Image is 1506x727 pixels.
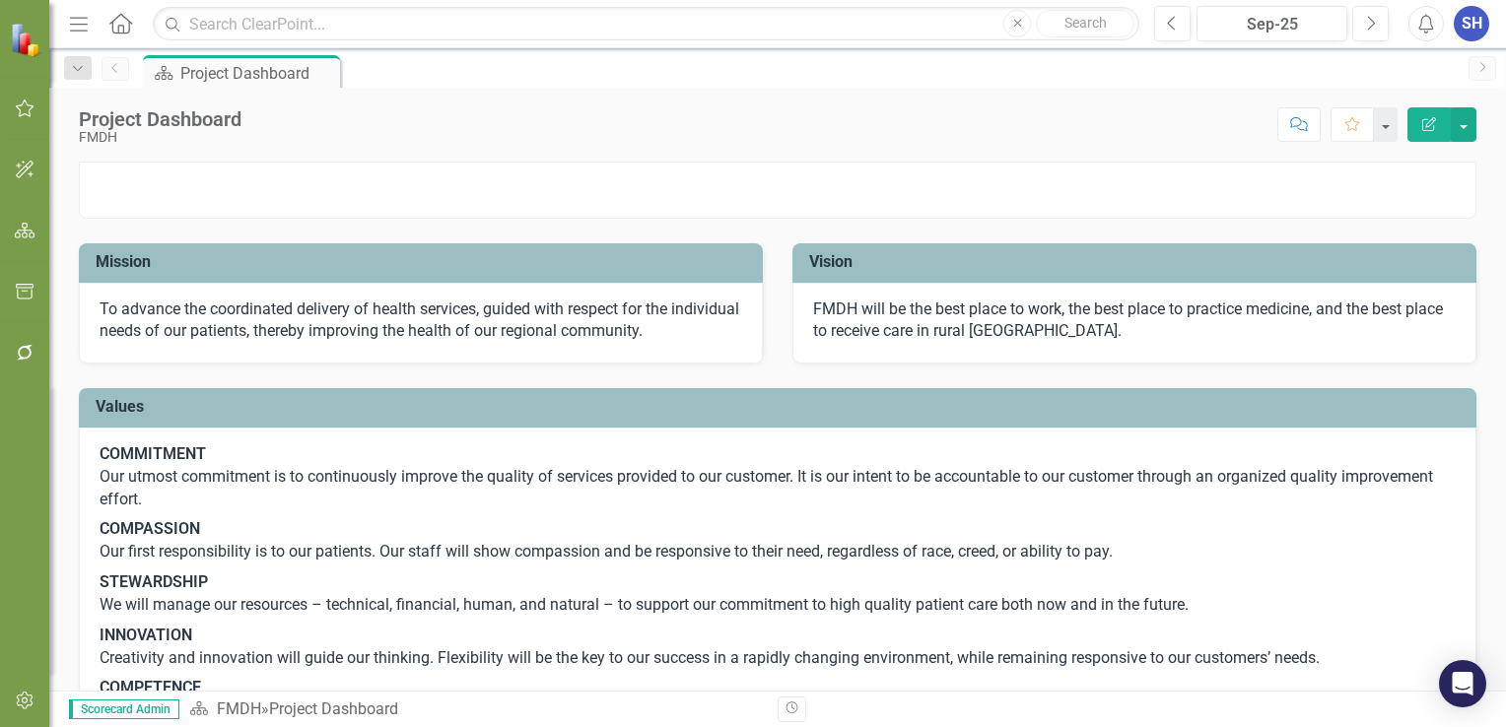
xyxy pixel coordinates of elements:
p: Our employees are our greatest resource. By our investment in their personal and professional gro... [100,673,1456,726]
strong: COMPASSION [100,519,200,538]
h3: Values [96,398,1467,416]
p: Our utmost commitment is to continuously improve the quality of services provided to our customer... [100,443,1456,515]
div: Project Dashboard [79,108,241,130]
p: To advance the coordinated delivery of health services, guided with respect for the individual ne... [100,298,742,344]
span: Search [1064,15,1107,31]
strong: COMMITMENT [100,444,206,463]
button: SH [1454,6,1489,41]
h3: Vision [809,253,1467,271]
button: Search [1036,10,1134,37]
p: Our first responsibility is to our patients. Our staff will show compassion and be responsive to ... [100,514,1456,567]
button: Sep-25 [1197,6,1347,41]
div: Open Intercom Messenger [1439,660,1486,707]
div: » [189,698,763,721]
span: Scorecard Admin [69,699,179,719]
a: FMDH [217,699,261,718]
div: Project Dashboard [180,61,335,86]
strong: INNOVATION [100,626,192,644]
div: Sep-25 [1203,13,1340,36]
h3: Mission [96,253,753,271]
div: FMDH [79,130,241,145]
p: FMDH will be the best place to work, the best place to practice medicine, and the best place to r... [813,298,1456,344]
div: Project Dashboard [269,699,398,718]
p: We will manage our resources – technical, financial, human, and natural – to support our commitme... [100,567,1456,621]
p: Creativity and innovation will guide our thinking. Flexibility will be the key to our success in ... [100,621,1456,674]
strong: COMPETENCE [100,678,201,696]
strong: STEWARDSHIP [100,572,208,591]
img: ClearPoint Strategy [10,22,44,56]
input: Search ClearPoint... [153,7,1139,41]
